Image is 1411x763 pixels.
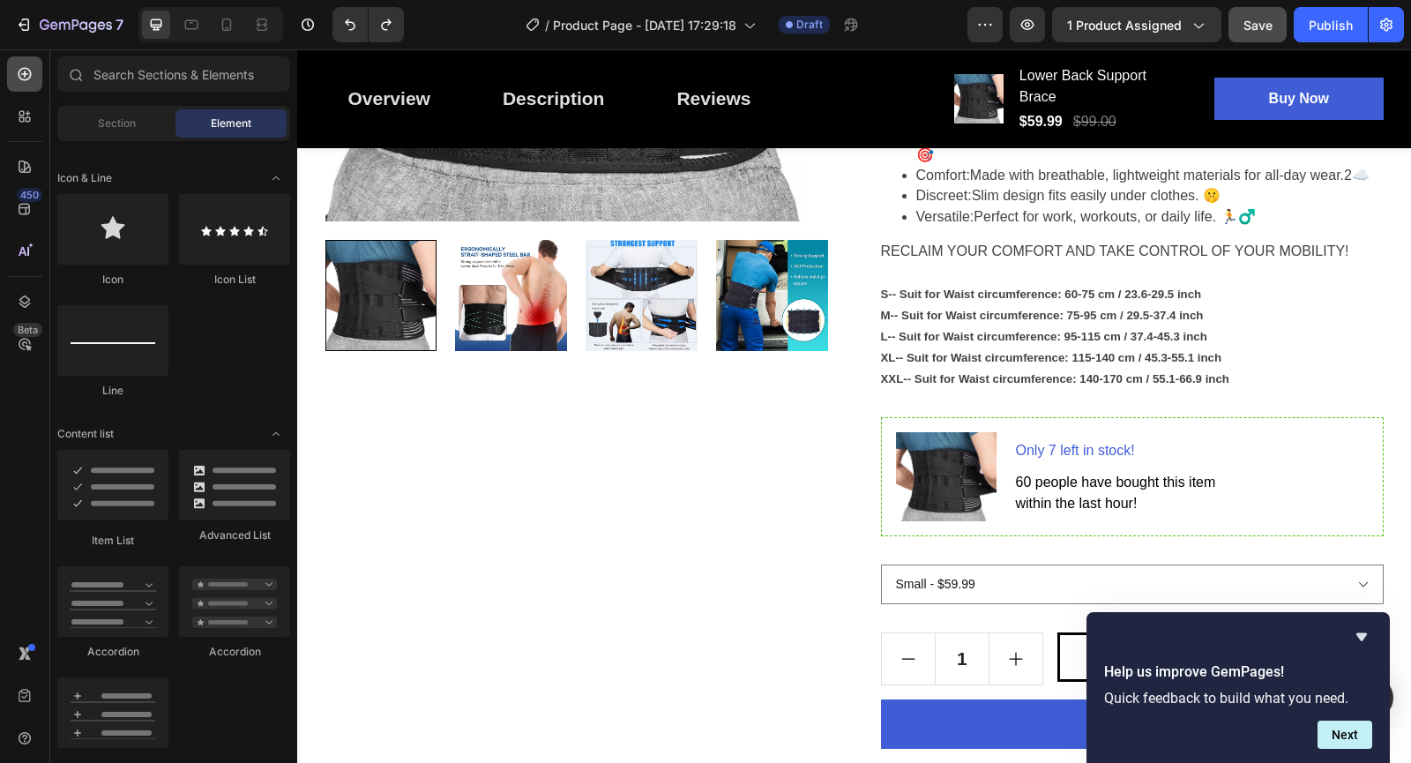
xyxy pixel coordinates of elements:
[675,138,923,153] span: Slim design fits easily under clothes. 🤫
[1318,721,1372,749] button: Next question
[179,272,290,288] div: Icon List
[1067,16,1182,34] span: 1 product assigned
[638,584,693,635] input: quantity
[57,272,168,288] div: Icon
[584,238,905,251] span: S-- Suit for Waist circumference: 60-75 cm / 23.6-29.5 inch
[211,116,251,131] span: Element
[1104,662,1372,683] h2: Help us improve GemPages!
[584,323,932,336] span: XXL-- Suit for Waist circumference: 140-170 cm / 55.1-66.9 inch
[801,664,869,685] div: Buy it now
[1055,118,1072,133] span: ☁️
[57,170,112,186] span: Icon & Line
[7,7,131,42] button: 7
[676,160,958,175] span: Perfect for work, workouts, or daily life. 🏃♂️
[262,420,290,448] span: Toggle open
[57,383,168,399] div: Line
[720,60,767,85] div: $59.99
[619,138,675,153] span: Discreet:
[57,533,168,549] div: Item List
[57,56,290,92] input: Search Sections & Elements
[1047,118,1055,133] span: 2
[917,28,1086,71] button: Buy Now
[297,49,1411,763] iframe: Design area
[719,391,1070,412] p: Only 7 left in stock!
[13,323,42,337] div: Beta
[332,7,404,42] div: Undo/Redo
[1228,7,1287,42] button: Save
[884,597,963,618] div: Add to cart
[619,118,673,133] span: Comfort:
[692,584,745,635] button: increment
[57,426,114,442] span: Content list
[584,281,910,294] span: L-- Suit for Waist circumference: 95-115 cm / 37.4-45.3 inch
[584,302,925,315] span: XL-- Suit for Waist circumference: 115-140 cm / 45.3-55.1 inch
[972,39,1032,60] div: Buy Now
[584,259,907,273] span: M-- Suit for Waist circumference: 75-95 cm / 29.5-37.4 inch
[584,194,1052,209] span: RECLAIM YOUR COMFORT AND TAKE CONTROL OF YOUR MOBILITY!
[1351,626,1372,647] button: Hide survey
[179,644,290,660] div: Accordion
[673,118,1047,133] span: Made with breathable, lightweight materials for all-day wear.
[719,423,1070,465] p: 60 people have bought this item within the last hour!
[1104,626,1372,749] div: Help us improve GemPages!
[760,583,1086,632] button: Add to cart
[1243,18,1273,33] span: Save
[545,16,549,34] span: /
[17,188,42,202] div: 450
[1309,16,1353,34] div: Publish
[57,644,168,660] div: Accordion
[585,584,638,635] button: decrement
[553,16,736,34] span: Product Page - [DATE] 17:29:18
[796,17,823,33] span: Draft
[262,164,290,192] span: Toggle open
[619,160,677,175] span: Versatile:
[179,527,290,543] div: Advanced List
[619,78,1069,112] span: Provides firm, comfortable support to your lower back. 🎯
[116,14,123,35] p: 7
[599,383,699,472] img: Alt Image
[1052,7,1221,42] button: 1 product assigned
[1104,690,1372,707] p: Quick feedback to build what you need.
[584,650,1086,699] button: Buy it now
[98,116,136,131] span: Section
[774,60,821,85] div: $99.00
[1294,7,1368,42] button: Publish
